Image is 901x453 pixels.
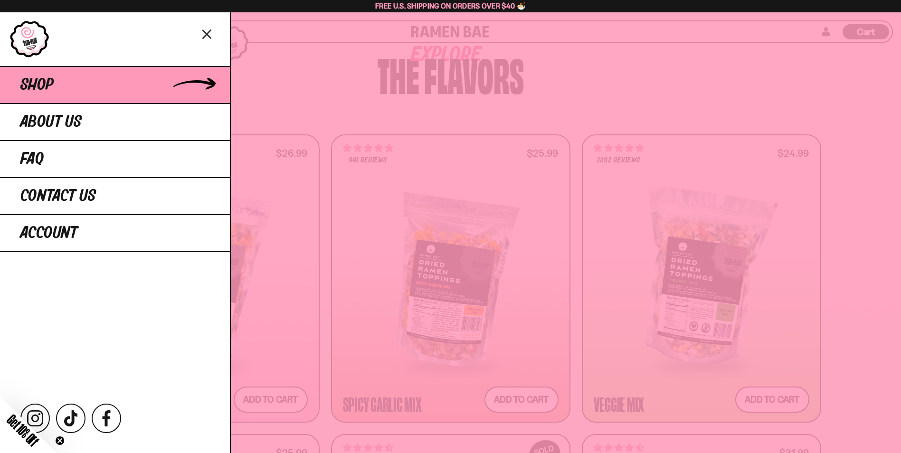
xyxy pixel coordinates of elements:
span: About Us [20,113,82,131]
span: Get 10% Off [4,412,41,449]
span: Contact Us [20,188,96,205]
button: Close menu [199,25,216,42]
button: Close teaser [55,436,65,445]
span: Free U.S. Shipping on Orders over $40 🍜 [375,1,526,10]
span: Shop [20,76,54,94]
span: FAQ [20,151,44,168]
span: Account [20,225,77,242]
